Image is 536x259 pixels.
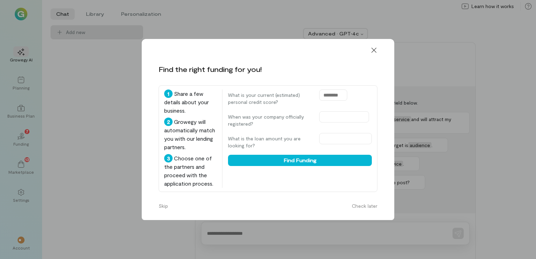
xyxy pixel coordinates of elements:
[228,135,312,149] label: What is the loan amount you are looking for?
[164,118,173,126] div: 2
[228,92,312,106] label: What is your current (estimated) personal credit score?
[164,154,173,162] div: 3
[159,64,262,74] div: Find the right funding for you!
[228,113,312,127] label: When was your company officially registered?
[164,118,216,151] div: Growegy will automatically match you with our lending partners.
[348,200,382,212] button: Check later
[154,200,172,212] button: Skip
[164,89,216,115] div: Share a few details about your business.
[164,89,173,98] div: 1
[228,155,372,166] button: Find Funding
[164,154,216,188] div: Choose one of the partners and proceed with the application process.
